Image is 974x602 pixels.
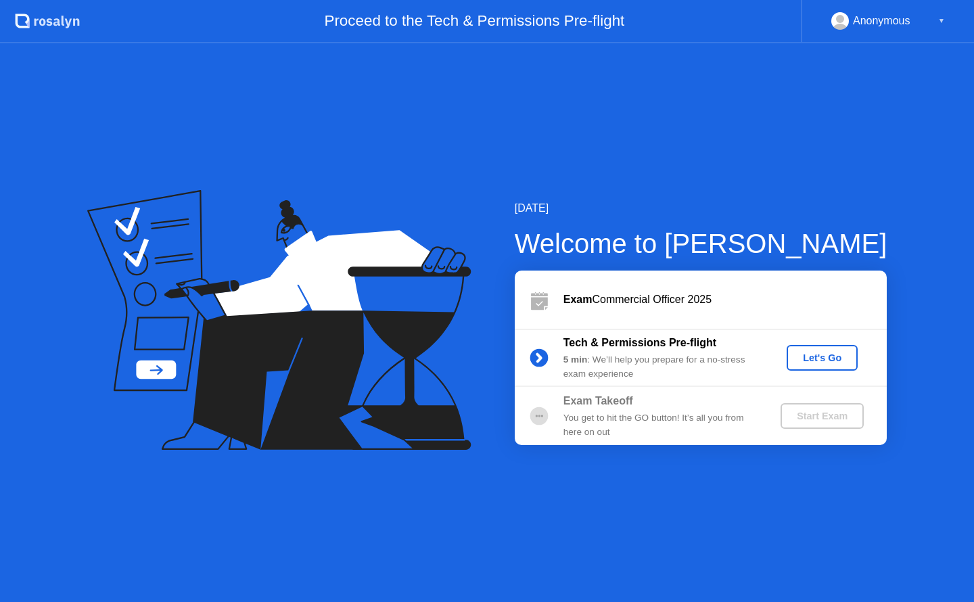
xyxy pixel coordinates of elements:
b: 5 min [563,354,588,365]
b: Exam [563,294,593,305]
div: You get to hit the GO button! It’s all you from here on out [563,411,758,439]
div: Let's Go [792,352,852,363]
div: Start Exam [786,411,858,421]
button: Start Exam [781,403,864,429]
div: : We’ll help you prepare for a no-stress exam experience [563,353,758,381]
b: Tech & Permissions Pre-flight [563,337,716,348]
div: Commercial Officer 2025 [563,292,887,308]
div: Welcome to [PERSON_NAME] [515,223,887,264]
div: Anonymous [853,12,910,30]
b: Exam Takeoff [563,395,633,407]
div: [DATE] [515,200,887,216]
div: ▼ [938,12,945,30]
button: Let's Go [787,345,858,371]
